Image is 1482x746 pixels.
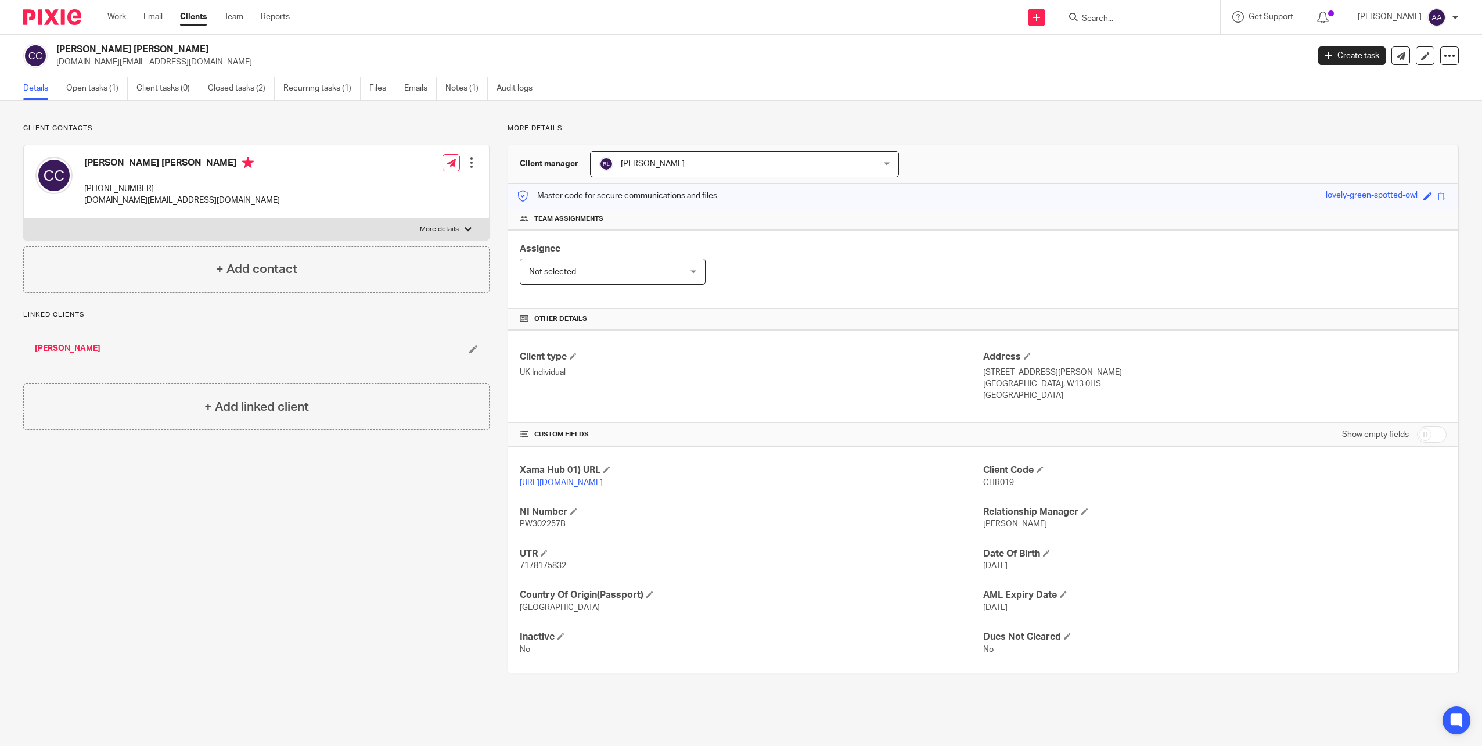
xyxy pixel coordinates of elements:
[983,589,1447,601] h4: AML Expiry Date
[520,244,560,253] span: Assignee
[1358,11,1422,23] p: [PERSON_NAME]
[520,631,983,643] h4: Inactive
[23,9,81,25] img: Pixie
[404,77,437,100] a: Emails
[520,367,983,378] p: UK Individual
[520,506,983,518] h4: NI Number
[143,11,163,23] a: Email
[420,225,459,234] p: More details
[23,124,490,133] p: Client contacts
[242,157,254,168] i: Primary
[983,562,1008,570] span: [DATE]
[84,195,280,206] p: [DOMAIN_NAME][EMAIL_ADDRESS][DOMAIN_NAME]
[180,11,207,23] a: Clients
[983,631,1447,643] h4: Dues Not Cleared
[983,464,1447,476] h4: Client Code
[517,190,717,202] p: Master code for secure communications and files
[520,562,566,570] span: 7178175832
[35,343,100,354] a: [PERSON_NAME]
[534,314,587,324] span: Other details
[1081,14,1185,24] input: Search
[983,520,1047,528] span: [PERSON_NAME]
[621,160,685,168] span: [PERSON_NAME]
[508,124,1459,133] p: More details
[520,645,530,654] span: No
[84,157,280,171] h4: [PERSON_NAME] [PERSON_NAME]
[23,77,57,100] a: Details
[56,44,1052,56] h2: [PERSON_NAME] [PERSON_NAME]
[534,214,603,224] span: Team assignments
[283,77,361,100] a: Recurring tasks (1)
[23,44,48,68] img: svg%3E
[520,604,600,612] span: [GEOGRAPHIC_DATA]
[599,157,613,171] img: svg%3E
[983,506,1447,518] h4: Relationship Manager
[224,11,243,23] a: Team
[445,77,488,100] a: Notes (1)
[66,77,128,100] a: Open tasks (1)
[520,464,983,476] h4: Xama Hub 01) URL
[520,158,578,170] h3: Client manager
[520,548,983,560] h4: UTR
[497,77,541,100] a: Audit logs
[983,548,1447,560] h4: Date Of Birth
[1326,189,1418,203] div: lovely-green-spotted-owl
[56,56,1301,68] p: [DOMAIN_NAME][EMAIL_ADDRESS][DOMAIN_NAME]
[204,398,309,416] h4: + Add linked client
[983,390,1447,401] p: [GEOGRAPHIC_DATA]
[1427,8,1446,27] img: svg%3E
[216,260,297,278] h4: + Add contact
[520,520,566,528] span: PW302257B
[983,604,1008,612] span: [DATE]
[520,430,983,439] h4: CUSTOM FIELDS
[23,310,490,320] p: Linked clients
[369,77,395,100] a: Files
[136,77,199,100] a: Client tasks (0)
[261,11,290,23] a: Reports
[35,157,73,194] img: svg%3E
[983,378,1447,390] p: [GEOGRAPHIC_DATA], W13 0HS
[84,183,280,195] p: [PHONE_NUMBER]
[983,367,1447,378] p: [STREET_ADDRESS][PERSON_NAME]
[520,589,983,601] h4: Country Of Origin(Passport)
[529,268,576,276] span: Not selected
[1318,46,1386,65] a: Create task
[208,77,275,100] a: Closed tasks (2)
[983,351,1447,363] h4: Address
[983,645,994,654] span: No
[1342,429,1409,440] label: Show empty fields
[520,479,603,487] a: [URL][DOMAIN_NAME]
[1249,13,1293,21] span: Get Support
[520,351,983,363] h4: Client type
[983,479,1014,487] span: CHR019
[107,11,126,23] a: Work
